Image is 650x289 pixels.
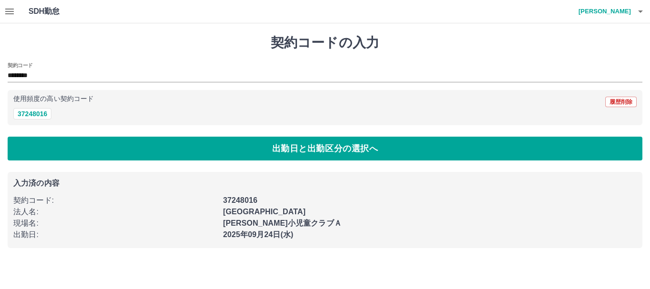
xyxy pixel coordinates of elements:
p: 入力済の内容 [13,179,637,187]
b: 37248016 [223,196,257,204]
h2: 契約コード [8,61,33,69]
p: 契約コード : [13,195,217,206]
b: 2025年09月24日(水) [223,230,294,239]
button: 履歴削除 [605,97,637,107]
p: 現場名 : [13,218,217,229]
p: 使用頻度の高い契約コード [13,96,94,102]
p: 出勤日 : [13,229,217,240]
button: 出勤日と出勤区分の選択へ [8,137,642,160]
button: 37248016 [13,108,51,120]
h1: 契約コードの入力 [8,35,642,51]
b: [GEOGRAPHIC_DATA] [223,208,306,216]
b: [PERSON_NAME]小児童クラブＡ [223,219,342,227]
p: 法人名 : [13,206,217,218]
